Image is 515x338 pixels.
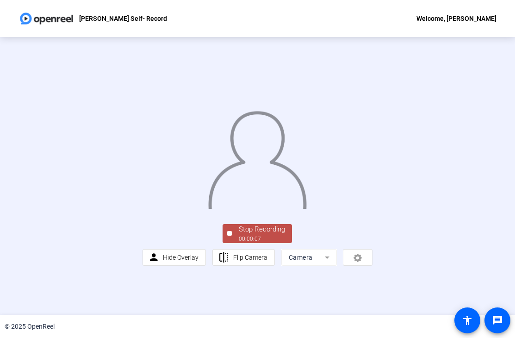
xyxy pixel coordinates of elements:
span: Hide Overlay [163,254,199,261]
button: Flip Camera [212,249,275,266]
div: Stop Recording [239,224,285,235]
span: Flip Camera [233,254,267,261]
div: Welcome, [PERSON_NAME] [416,13,496,24]
div: © 2025 OpenReel [5,322,55,332]
mat-icon: message [492,315,503,326]
img: OpenReel logo [19,9,74,28]
img: overlay [208,105,307,209]
div: 00:00:07 [239,235,285,243]
mat-icon: accessibility [462,315,473,326]
button: Stop Recording00:00:07 [223,224,292,243]
mat-icon: person [148,252,160,263]
mat-icon: flip [218,252,230,263]
p: [PERSON_NAME] Self- Record [79,13,167,24]
button: Hide Overlay [143,249,206,266]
